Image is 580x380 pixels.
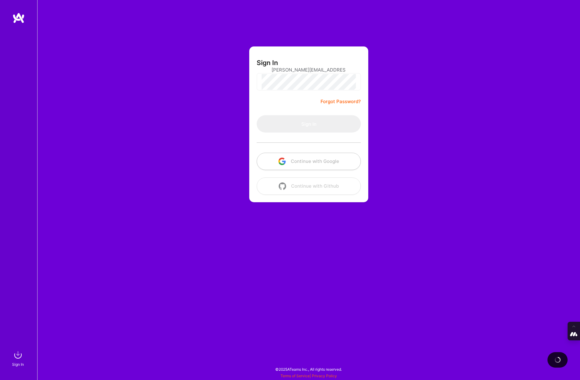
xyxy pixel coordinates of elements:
[257,115,361,133] button: Sign In
[257,177,361,195] button: Continue with Github
[321,98,361,105] a: Forgot Password?
[12,12,25,24] img: logo
[279,182,286,190] img: icon
[257,153,361,170] button: Continue with Google
[12,361,24,368] div: Sign In
[312,373,337,378] a: Privacy Policy
[272,62,346,78] input: Email...
[13,349,24,368] a: sign inSign In
[37,361,580,377] div: © 2025 ATeams Inc., All rights reserved.
[257,59,278,67] h3: Sign In
[281,373,310,378] a: Terms of Service
[278,158,286,165] img: icon
[553,356,562,364] img: loading
[12,349,24,361] img: sign in
[281,373,337,378] span: |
